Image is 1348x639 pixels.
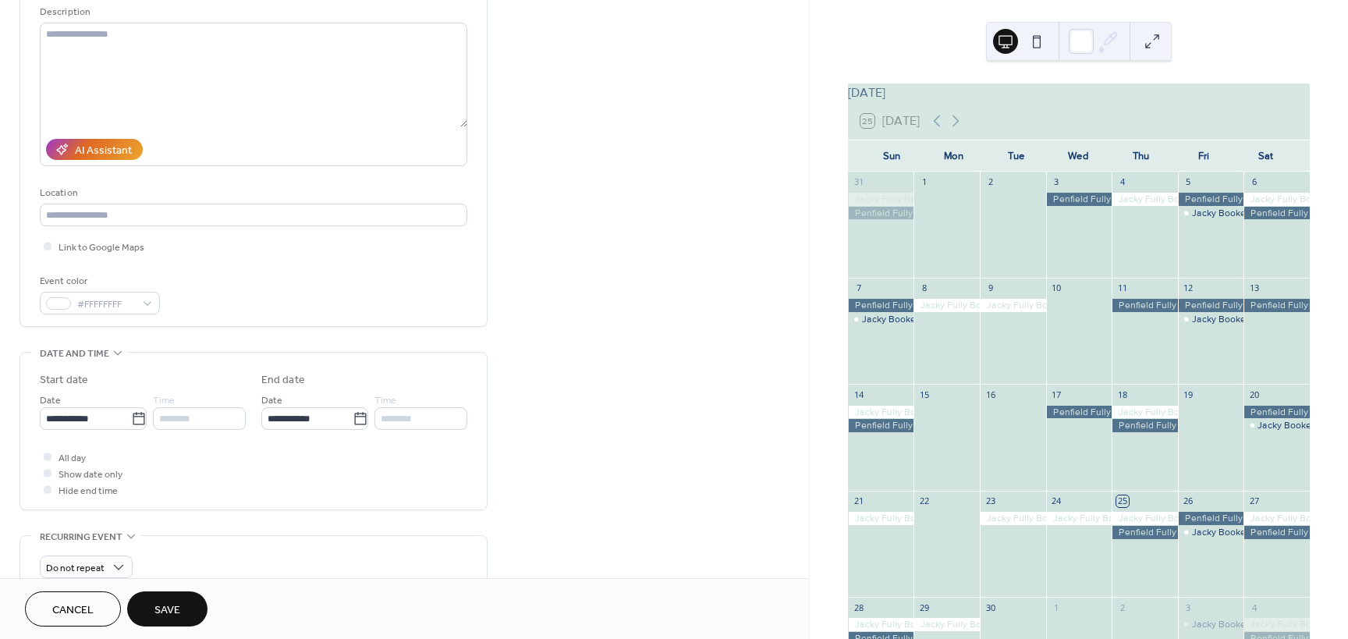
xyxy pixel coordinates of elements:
div: 12 [1183,282,1194,294]
div: 3 [1051,176,1062,188]
div: Penfield Fully Booked [1112,299,1178,312]
div: Penfield Fully Booked [1243,207,1310,220]
div: Fri [1172,140,1235,172]
div: Penfield Fully Booked [1046,193,1112,206]
div: 24 [1051,495,1062,507]
div: 31 [853,176,864,188]
div: End date [261,372,305,389]
div: Jacky Fully Booked [980,512,1046,525]
button: Save [127,591,208,627]
div: 18 [1116,389,1128,400]
div: Jacky Fully Booked [848,512,914,525]
div: 4 [1248,602,1260,613]
div: Event color [40,273,157,289]
div: Jacky Booked PM [1243,419,1310,432]
div: 26 [1183,495,1194,507]
div: Jacky Booked PM [1178,313,1244,326]
div: Jacky Fully Booked [1112,193,1178,206]
div: Jacky Booked PM [1192,313,1268,326]
div: 1 [918,176,930,188]
div: 9 [984,282,996,294]
div: Jacky Booked PM [862,313,938,326]
div: 11 [1116,282,1128,294]
div: Start date [40,372,88,389]
div: 21 [853,495,864,507]
div: Jacky Fully Booked [1112,406,1178,419]
div: Penfield Fully Booked [1243,299,1310,312]
div: 30 [984,602,996,613]
div: 19 [1183,389,1194,400]
div: Jacky Fully Booked [1112,512,1178,525]
div: Mon [923,140,985,172]
div: 20 [1248,389,1260,400]
div: 22 [918,495,930,507]
div: 15 [918,389,930,400]
div: Penfield Fully Booked [848,299,914,312]
button: AI Assistant [46,139,143,160]
div: AI Assistant [75,143,132,159]
div: 2 [1116,602,1128,613]
div: Jacky Booked PM [1178,526,1244,539]
div: Jacky Fully Booked [1243,193,1310,206]
span: All day [59,450,86,467]
div: Penfield Fully Booked [1112,526,1178,539]
div: Jacky Booked PM [1258,419,1333,432]
div: Jacky Fully Booked [913,618,980,631]
div: Jacky Fully Booked [980,299,1046,312]
div: Jacky Booked PM [1192,526,1268,539]
div: Jacky Booked PM [848,313,914,326]
div: 23 [984,495,996,507]
div: Jacky Fully Booked [848,618,914,631]
div: [DATE] [848,83,1310,102]
div: Penfield Fully Booked [1178,193,1244,206]
div: Jacky Booked PM [1192,618,1268,631]
div: Penfield Fully Booked [1112,419,1178,432]
span: Time [374,392,396,409]
div: 5 [1183,176,1194,188]
div: 25 [1116,495,1128,507]
div: Jacky Fully Booked [1243,512,1310,525]
div: Jacky Booked PM [1178,207,1244,220]
div: Penfield Fully Booked [1046,406,1112,419]
span: Hide end time [59,483,118,499]
div: Sat [1235,140,1297,172]
div: 28 [853,602,864,613]
div: Thu [1110,140,1172,172]
span: Recurring event [40,529,122,545]
div: Description [40,4,464,20]
div: Jacky Booked PM [1192,207,1268,220]
div: 7 [853,282,864,294]
span: #FFFFFFFF [77,296,135,313]
div: 10 [1051,282,1062,294]
span: Date [261,392,282,409]
div: Jacky Fully Booked [1046,512,1112,525]
div: Penfield Fully Booked [848,207,914,220]
div: 6 [1248,176,1260,188]
span: Save [154,602,180,619]
span: Date and time [40,346,109,362]
div: 17 [1051,389,1062,400]
div: 1 [1051,602,1062,613]
div: Penfield Fully Booked [1243,406,1310,419]
span: Cancel [52,602,94,619]
button: Cancel [25,591,121,627]
div: 4 [1116,176,1128,188]
span: Time [153,392,175,409]
div: Jacky Fully Booked [913,299,980,312]
div: Jacky Fully Booked [848,406,914,419]
span: Show date only [59,467,122,483]
div: 3 [1183,602,1194,613]
div: 8 [918,282,930,294]
div: 13 [1248,282,1260,294]
div: Penfield Fully Booked [1178,299,1244,312]
div: Sun [860,140,923,172]
div: 29 [918,602,930,613]
div: 16 [984,389,996,400]
span: Do not repeat [46,559,105,577]
div: 2 [984,176,996,188]
div: Jacky Fully Booked [1243,618,1310,631]
div: Penfield Fully Booked [1178,512,1244,525]
div: 27 [1248,495,1260,507]
div: Jacky Fully Booked [848,193,914,206]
